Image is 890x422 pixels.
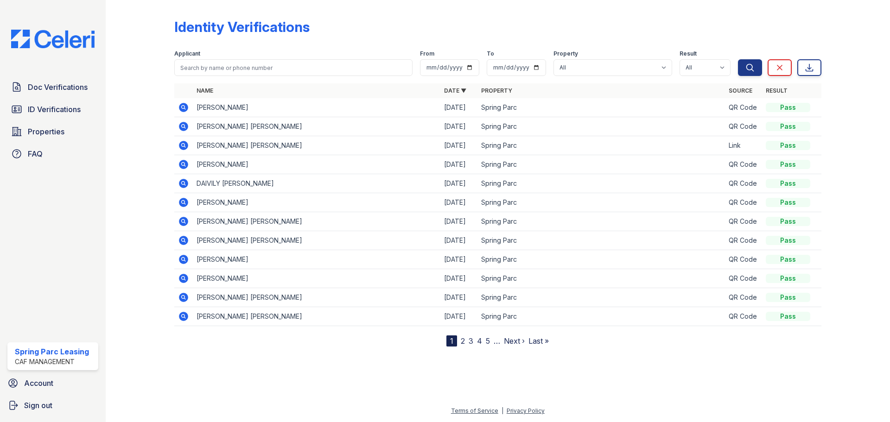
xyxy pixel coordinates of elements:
[440,231,477,250] td: [DATE]
[766,179,810,188] div: Pass
[477,117,725,136] td: Spring Parc
[766,103,810,112] div: Pass
[7,78,98,96] a: Doc Verifications
[477,136,725,155] td: Spring Parc
[15,357,89,366] div: CAF Management
[477,155,725,174] td: Spring Parc
[502,407,503,414] div: |
[729,87,752,94] a: Source
[725,98,762,117] td: QR Code
[193,288,440,307] td: [PERSON_NAME] [PERSON_NAME]
[469,336,473,346] a: 3
[174,19,310,35] div: Identity Verifications
[28,148,43,159] span: FAQ
[766,122,810,131] div: Pass
[440,250,477,269] td: [DATE]
[725,250,762,269] td: QR Code
[440,136,477,155] td: [DATE]
[477,269,725,288] td: Spring Parc
[28,104,81,115] span: ID Verifications
[440,174,477,193] td: [DATE]
[193,250,440,269] td: [PERSON_NAME]
[477,307,725,326] td: Spring Parc
[766,217,810,226] div: Pass
[766,293,810,302] div: Pass
[440,307,477,326] td: [DATE]
[477,98,725,117] td: Spring Parc
[766,236,810,245] div: Pass
[451,407,498,414] a: Terms of Service
[766,198,810,207] div: Pass
[193,231,440,250] td: [PERSON_NAME] [PERSON_NAME]
[766,312,810,321] div: Pass
[193,307,440,326] td: [PERSON_NAME] [PERSON_NAME]
[24,400,52,411] span: Sign out
[725,193,762,212] td: QR Code
[7,100,98,119] a: ID Verifications
[494,335,500,346] span: …
[725,117,762,136] td: QR Code
[193,117,440,136] td: [PERSON_NAME] [PERSON_NAME]
[193,174,440,193] td: DAIVILY [PERSON_NAME]
[477,231,725,250] td: Spring Parc
[193,136,440,155] td: [PERSON_NAME] [PERSON_NAME]
[725,307,762,326] td: QR Code
[680,50,697,57] label: Result
[174,50,200,57] label: Applicant
[24,378,53,389] span: Account
[725,231,762,250] td: QR Code
[477,193,725,212] td: Spring Parc
[553,50,578,57] label: Property
[7,122,98,141] a: Properties
[4,396,102,415] a: Sign out
[504,336,525,346] a: Next ›
[440,155,477,174] td: [DATE]
[725,136,762,155] td: Link
[446,335,457,346] div: 1
[15,346,89,357] div: Spring Parc Leasing
[193,193,440,212] td: [PERSON_NAME]
[477,250,725,269] td: Spring Parc
[440,117,477,136] td: [DATE]
[725,174,762,193] td: QR Code
[4,374,102,392] a: Account
[766,255,810,264] div: Pass
[7,145,98,163] a: FAQ
[766,141,810,150] div: Pass
[461,336,465,346] a: 2
[440,193,477,212] td: [DATE]
[487,50,494,57] label: To
[725,155,762,174] td: QR Code
[481,87,512,94] a: Property
[193,98,440,117] td: [PERSON_NAME]
[725,269,762,288] td: QR Code
[193,212,440,231] td: [PERSON_NAME] [PERSON_NAME]
[4,30,102,48] img: CE_Logo_Blue-a8612792a0a2168367f1c8372b55b34899dd931a85d93a1a3d3e32e68fde9ad4.png
[486,336,490,346] a: 5
[440,269,477,288] td: [DATE]
[444,87,466,94] a: Date ▼
[725,212,762,231] td: QR Code
[766,160,810,169] div: Pass
[174,59,413,76] input: Search by name or phone number
[28,82,88,93] span: Doc Verifications
[440,288,477,307] td: [DATE]
[766,87,788,94] a: Result
[28,126,64,137] span: Properties
[528,336,549,346] a: Last »
[477,288,725,307] td: Spring Parc
[725,288,762,307] td: QR Code
[440,98,477,117] td: [DATE]
[477,336,482,346] a: 4
[420,50,434,57] label: From
[193,269,440,288] td: [PERSON_NAME]
[193,155,440,174] td: [PERSON_NAME]
[440,212,477,231] td: [DATE]
[766,274,810,283] div: Pass
[197,87,213,94] a: Name
[507,407,545,414] a: Privacy Policy
[477,174,725,193] td: Spring Parc
[477,212,725,231] td: Spring Parc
